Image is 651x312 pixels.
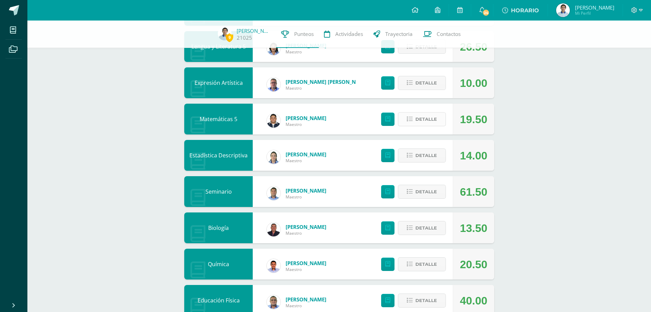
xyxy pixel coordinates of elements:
img: 2b8a8d37dfce9e9e6e54bdeb0b7e5ca7.png [267,295,280,309]
span: Maestro [286,49,326,55]
img: 7d6a89eaefe303c7f494a11f338f7e72.png [267,186,280,200]
button: Detalle [398,112,446,126]
button: Detalle [398,76,446,90]
span: Detalle [415,258,437,271]
span: Detalle [415,113,437,126]
img: 95b85b45df217b06704e1dc21dc815ed.png [556,3,570,17]
a: 21025 [237,34,252,41]
div: 10.00 [460,68,487,99]
img: d947e860bee2cfd18864362c840b1d10.png [267,114,280,128]
span: Detalle [415,149,437,162]
a: [PERSON_NAME] [286,115,326,121]
img: 70cb7eb60b8f550c2f33c1bb3b1b05b9.png [267,259,280,273]
a: [PERSON_NAME] [PERSON_NAME] [286,78,368,85]
img: 564a5008c949b7a933dbd60b14cd9c11.png [267,150,280,164]
span: Maestro [286,158,326,164]
span: Mi Perfil [575,10,614,16]
div: 14.00 [460,140,487,171]
div: 19.50 [460,104,487,135]
a: [PERSON_NAME] [286,223,326,230]
div: Seminario [184,176,253,207]
a: Actividades [319,21,368,48]
img: 26b32a793cf393e8c14c67795abc6c50.png [267,223,280,236]
span: 9 [226,33,233,42]
div: Estadística Descriptiva [184,140,253,171]
a: [PERSON_NAME] [286,187,326,194]
div: Expresión Artística [184,67,253,98]
div: 13.50 [460,213,487,244]
span: Maestro [286,303,326,309]
a: Contactos [418,21,466,48]
span: Maestro [286,266,326,272]
span: Maestro [286,85,368,91]
div: 20.50 [460,249,487,280]
span: Detalle [415,222,437,234]
span: Detalle [415,294,437,307]
button: Detalle [398,185,446,199]
span: Contactos [437,30,461,38]
span: Maestro [286,230,326,236]
a: [PERSON_NAME] [286,151,326,158]
img: 95b85b45df217b06704e1dc21dc815ed.png [218,27,231,40]
span: 24 [482,9,490,16]
span: Detalle [415,185,437,198]
span: Punteos [294,30,314,38]
div: 61.50 [460,177,487,207]
span: Detalle [415,77,437,89]
img: f902e38f6c2034015b0cb4cda7b0c891.png [267,41,280,55]
span: HORARIO [511,7,539,14]
a: [PERSON_NAME] [286,296,326,303]
button: Detalle [398,148,446,162]
span: Maestro [286,121,326,127]
div: Matemáticas 5 [184,104,253,134]
div: Química [184,249,253,279]
button: Detalle [398,257,446,271]
a: [PERSON_NAME] [237,27,271,34]
button: Detalle [398,221,446,235]
a: [PERSON_NAME] [286,260,326,266]
span: Maestro [286,194,326,200]
a: Trayectoria [368,21,418,48]
div: Biología [184,212,253,243]
span: Trayectoria [385,30,413,38]
span: [PERSON_NAME] [575,4,614,11]
span: Actividades [335,30,363,38]
img: 13b0349025a0e0de4e66ee4ed905f431.png [267,78,280,91]
button: Detalle [398,294,446,308]
a: Punteos [276,21,319,48]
